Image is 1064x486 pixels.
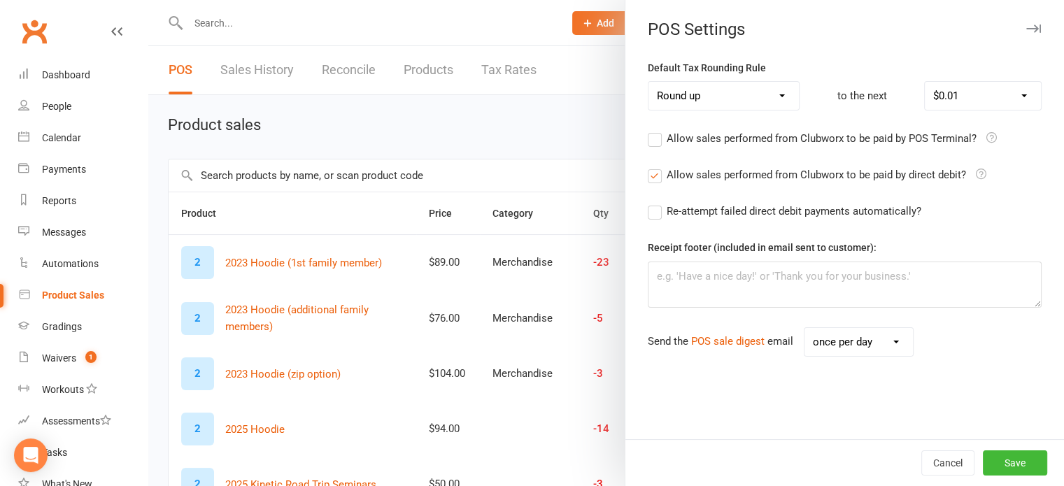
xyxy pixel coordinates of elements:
a: Dashboard [18,59,148,91]
a: Assessments [18,406,148,437]
a: Product Sales [18,280,148,311]
a: Payments [18,154,148,185]
a: Waivers 1 [18,343,148,374]
a: Workouts [18,374,148,406]
label: Receipt footer (included in email sent to customer): [648,240,877,255]
a: Calendar [18,122,148,154]
a: Clubworx [17,14,52,49]
button: Save [983,450,1047,476]
button: Cancel [921,450,974,476]
div: Gradings [42,321,82,332]
div: Product Sales [42,290,104,301]
span: Allow sales performed from Clubworx to be paid by direct debit? [667,166,966,181]
div: POS Settings [625,20,1064,39]
div: Messages [42,227,86,238]
div: Automations [42,258,99,269]
div: Workouts [42,384,84,395]
a: POS sale digest [691,335,765,348]
div: Assessments [42,415,111,427]
div: People [42,101,71,112]
div: Open Intercom Messenger [14,438,48,472]
a: Gradings [18,311,148,343]
div: Tasks [42,447,67,458]
div: Dashboard [42,69,90,80]
a: Reports [18,185,148,217]
a: Tasks [18,437,148,469]
a: Messages [18,217,148,248]
span: 1 [85,351,97,363]
div: to the next [810,81,914,110]
a: Automations [18,248,148,280]
span: Re-attempt failed direct debit payments automatically? [667,203,921,217]
div: Send the email [648,333,793,357]
div: Waivers [42,352,76,364]
label: Default Tax Rounding Rule [648,60,766,76]
div: Calendar [42,132,81,143]
div: Payments [42,164,86,175]
span: Allow sales performed from Clubworx to be paid by POS Terminal? [667,130,977,145]
a: People [18,91,148,122]
div: Reports [42,195,76,206]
